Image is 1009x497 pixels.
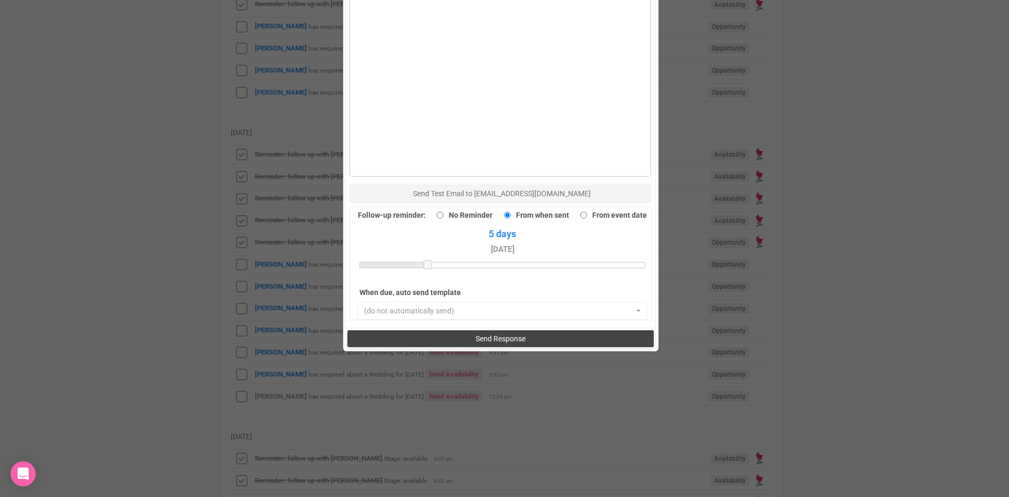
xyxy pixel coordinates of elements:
[364,306,634,316] span: (do not automatically send)
[491,245,514,254] small: [DATE]
[358,208,426,222] label: Follow-up reminder:
[11,461,36,486] div: Open Intercom Messenger
[359,285,507,300] label: When due, auto send template
[476,334,526,343] span: Send Response
[413,189,591,198] span: Send Test Email to [EMAIL_ADDRESS][DOMAIN_NAME]
[575,208,647,222] label: From event date
[499,208,569,222] label: From when sent
[431,208,492,222] label: No Reminder
[359,227,645,257] span: 5 days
